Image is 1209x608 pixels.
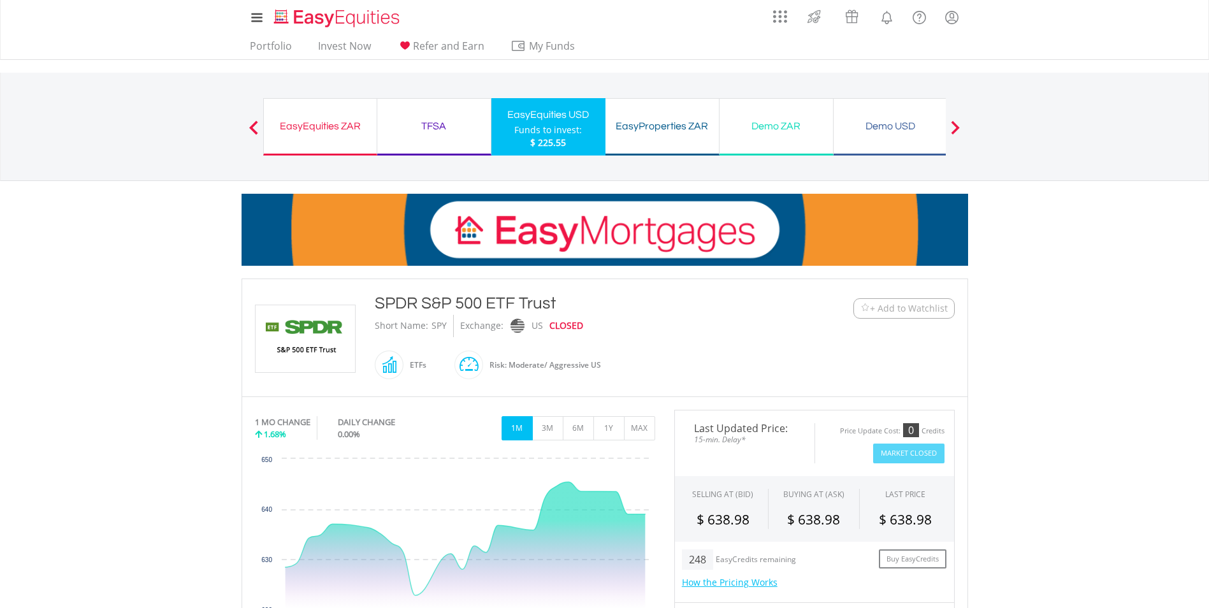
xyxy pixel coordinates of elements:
div: US [532,315,543,337]
button: MAX [624,416,655,440]
a: Home page [269,3,405,29]
span: BUYING AT (ASK) [783,489,844,500]
div: Demo USD [841,117,939,135]
img: grid-menu-icon.svg [773,10,787,24]
span: $ 225.55 [530,136,566,148]
button: 1M [502,416,533,440]
div: 248 [682,549,713,570]
a: Buy EasyCredits [879,549,946,569]
a: Refer and Earn [392,40,489,59]
text: 650 [261,456,272,463]
span: Refer and Earn [413,39,484,53]
button: Previous [241,127,266,140]
span: + Add to Watchlist [870,302,948,315]
span: 15-min. Delay* [684,433,805,445]
div: SPDR S&P 500 ETF Trust [375,292,775,315]
a: AppsGrid [765,3,795,24]
div: Price Update Cost: [840,426,901,436]
div: EasyProperties ZAR [613,117,711,135]
img: EasyEquities_Logo.png [271,8,405,29]
button: Next [943,127,968,140]
a: Notifications [871,3,903,29]
img: EasyMortage Promotion Banner [242,194,968,266]
span: My Funds [510,38,594,54]
div: SPY [431,315,447,337]
button: Market Closed [873,444,945,463]
div: EasyEquities USD [499,106,598,124]
img: EQU.US.SPY.png [257,305,353,372]
button: Watchlist + Add to Watchlist [853,298,955,319]
span: 0.00% [338,428,360,440]
div: Exchange: [460,315,503,337]
img: Watchlist [860,303,870,313]
span: $ 638.98 [697,510,749,528]
div: Short Name: [375,315,428,337]
div: Demo ZAR [727,117,825,135]
button: 3M [532,416,563,440]
a: Portfolio [245,40,297,59]
div: 0 [903,423,919,437]
span: $ 638.98 [879,510,932,528]
div: EasyEquities ZAR [271,117,369,135]
div: DAILY CHANGE [338,416,438,428]
div: LAST PRICE [885,489,925,500]
text: 640 [261,506,272,513]
img: vouchers-v2.svg [841,6,862,27]
span: $ 638.98 [787,510,840,528]
span: 1.68% [264,428,286,440]
button: 1Y [593,416,625,440]
div: Credits [922,426,945,436]
div: Funds to invest: [514,124,582,136]
a: How the Pricing Works [682,576,778,588]
img: nasdaq.png [510,319,524,333]
a: FAQ's and Support [903,3,936,29]
text: 630 [261,556,272,563]
div: TFSA [385,117,483,135]
div: 1 MO CHANGE [255,416,310,428]
a: Invest Now [313,40,376,59]
div: SELLING AT (BID) [692,489,753,500]
span: Last Updated Price: [684,423,805,433]
button: 6M [563,416,594,440]
div: CLOSED [549,315,583,337]
a: My Profile [936,3,968,31]
div: EasyCredits remaining [716,555,796,566]
img: thrive-v2.svg [804,6,825,27]
a: Vouchers [833,3,871,27]
div: Risk: Moderate/ Aggressive US [483,350,601,380]
div: ETFs [403,350,426,380]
